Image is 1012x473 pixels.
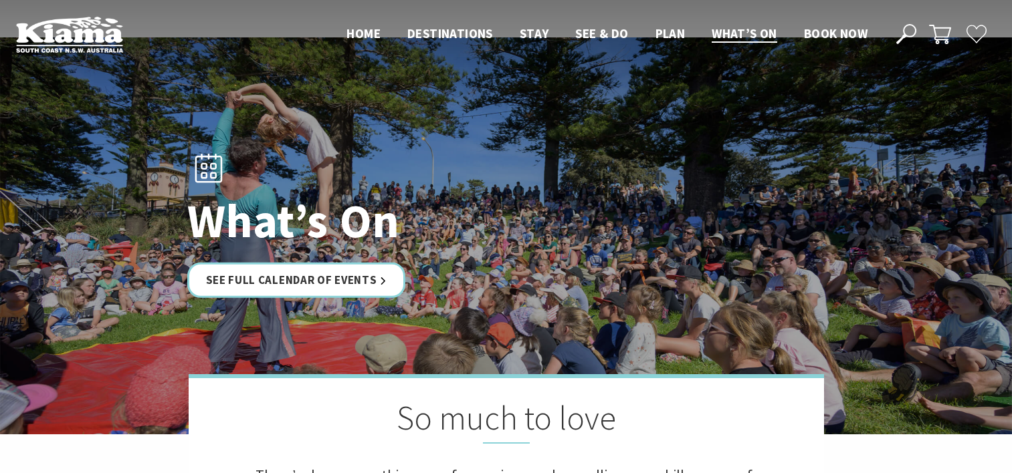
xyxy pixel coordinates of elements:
span: See & Do [575,25,628,41]
span: What’s On [712,25,777,41]
img: Kiama Logo [16,16,123,53]
span: Destinations [407,25,493,41]
span: Home [346,25,381,41]
nav: Main Menu [333,23,881,45]
h1: What’s On [187,195,565,247]
h2: So much to love [256,398,757,444]
span: Plan [655,25,686,41]
span: Book now [804,25,868,41]
a: See Full Calendar of Events [187,263,406,298]
span: Stay [520,25,549,41]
